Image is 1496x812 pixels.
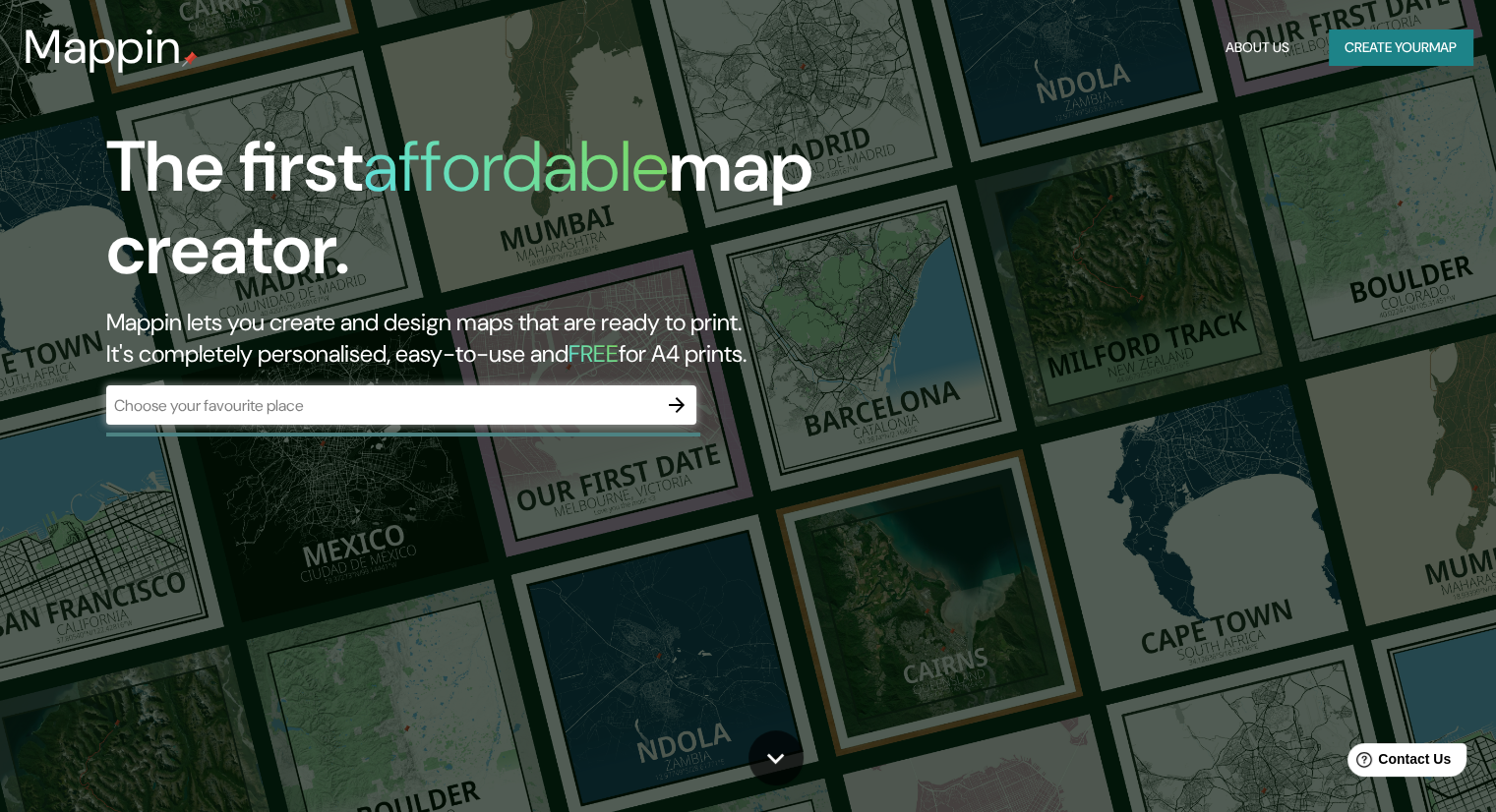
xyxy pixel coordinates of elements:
[1218,29,1297,66] button: About Us
[568,338,619,369] h5: FREE
[1321,735,1474,790] iframe: Help widget launcher
[106,307,855,370] h2: Mappin lets you create and design maps that are ready to print. It's completely personalised, eas...
[1329,29,1472,66] button: Create yourmap
[24,20,182,75] h3: Mappin
[106,126,855,307] h1: The first map creator.
[182,51,198,67] img: mappin-pin
[106,394,657,417] input: Choose your favourite place
[363,121,669,212] h1: affordable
